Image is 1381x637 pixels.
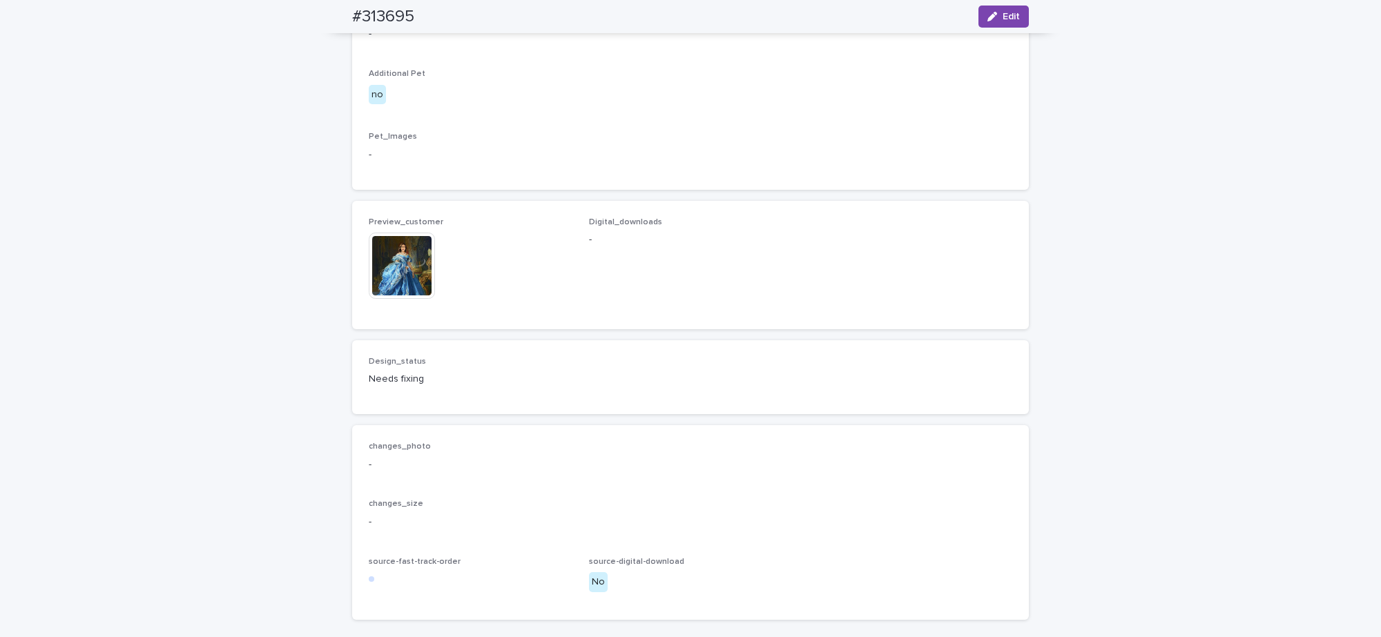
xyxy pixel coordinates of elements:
span: source-fast-track-order [369,558,461,566]
p: - [369,148,1012,162]
span: Edit [1003,12,1020,21]
div: no [369,85,386,105]
span: Pet_Images [369,133,417,141]
span: source-digital-download [589,558,684,566]
div: No [589,572,608,592]
span: Preview_customer [369,218,443,226]
p: - [369,27,1012,41]
button: Edit [978,6,1029,28]
p: Needs fixing [369,372,572,386]
span: changes_photo [369,442,431,451]
span: Digital_downloads [589,218,662,226]
p: - [369,458,1012,472]
p: - [369,515,1012,529]
span: changes_size [369,500,423,508]
span: Additional Pet [369,70,425,78]
p: - [589,233,793,247]
span: Design_status [369,357,426,366]
h2: #313695 [352,7,414,27]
